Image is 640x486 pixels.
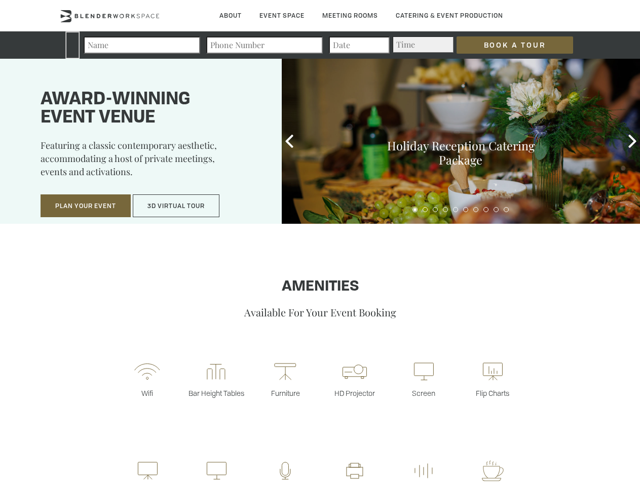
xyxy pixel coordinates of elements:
[112,388,181,398] p: Wifi
[206,36,323,54] input: Phone Number
[133,194,219,218] button: 3D Virtual Tour
[251,388,320,398] p: Furniture
[32,305,608,319] p: Available For Your Event Booking
[387,138,535,168] a: Holiday Reception Catering Package
[84,36,200,54] input: Name
[41,139,256,185] p: Featuring a classic contemporary aesthetic, accommodating a host of private meetings, events and ...
[182,388,251,398] p: Bar Height Tables
[329,36,390,54] input: Date
[389,388,458,398] p: Screen
[458,388,527,398] p: Flip Charts
[320,388,389,398] p: HD Projector
[41,194,131,218] button: Plan Your Event
[41,91,256,127] h1: Award-winning event venue
[32,279,608,295] h1: Amenities
[457,36,573,54] input: Book a Tour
